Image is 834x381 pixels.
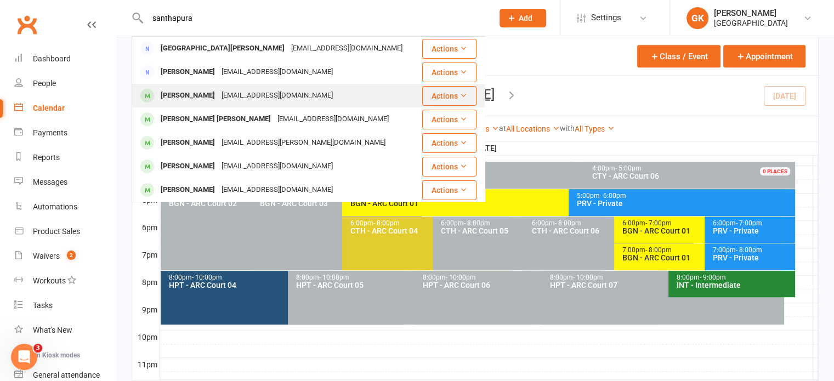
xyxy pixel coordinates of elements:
div: [PERSON_NAME] [PERSON_NAME] [157,111,274,127]
span: - 10:00pm [319,274,349,281]
span: CTH - ARC Court 06 [531,226,599,235]
strong: with [560,124,575,133]
a: Dashboard [14,47,116,71]
div: [PERSON_NAME] [714,8,788,18]
span: 2 [67,251,76,260]
span: CTH - ARC Court 05 [441,226,508,235]
span: BGN - ARC Court 02 [169,199,237,208]
span: - 10:00pm [446,274,476,281]
a: Tasks [14,293,116,318]
div: 6:00pm [622,220,782,227]
th: 6pm [132,220,160,234]
div: 7:00pm [622,247,782,254]
div: [EMAIL_ADDRESS][DOMAIN_NAME] [274,111,392,127]
div: 4:00pm [380,165,782,172]
span: - 10:00pm [573,274,603,281]
div: 8:00pm [549,274,782,281]
div: 8:00pm [296,274,529,281]
div: PRV - Private [712,254,793,261]
div: Workouts [33,276,66,285]
div: 6:00pm [350,220,510,227]
div: 8:00pm [676,274,793,281]
div: [GEOGRAPHIC_DATA][PERSON_NAME] [157,41,288,56]
button: Actions [422,62,476,82]
span: - 6:00pm [600,192,626,200]
div: What's New [33,326,72,334]
div: 6:00pm [440,220,601,227]
button: Add [500,9,546,27]
span: Add [519,14,532,22]
div: HPT - ARC Court 07 [549,281,782,289]
div: Messages [33,178,67,186]
a: Product Sales [14,219,116,244]
a: Payments [14,121,116,145]
th: 9pm [132,303,160,316]
span: 3 [33,344,42,352]
div: BGN - ARC Court 01 [350,200,782,207]
div: HPT - ARC Court 05 [296,281,529,289]
a: Calendar [14,96,116,121]
div: 4:00pm [592,165,793,172]
div: BGN - ARC Court 01 [622,254,782,261]
div: 8:00pm [422,274,655,281]
div: BGN - ARC Court 01 [622,227,782,235]
button: Appointment [723,45,805,67]
div: GK [687,7,708,29]
div: Waivers [33,252,60,260]
div: CTH - ARC Court 04 [350,227,510,235]
div: [PERSON_NAME] [157,64,218,80]
strong: at [499,124,506,133]
div: 6:00pm [531,220,691,227]
span: - 7:00pm [645,219,672,227]
button: Actions [422,39,476,59]
div: [PERSON_NAME] [157,88,218,104]
div: People [33,79,56,88]
span: - 8:00pm [554,219,581,227]
a: Reports [14,145,116,170]
button: Class / Event [637,45,720,67]
div: 5:00pm [576,192,793,200]
button: Actions [422,157,476,177]
span: - 8:00pm [464,219,490,227]
div: [EMAIL_ADDRESS][DOMAIN_NAME] [218,182,336,198]
th: 7pm [132,248,160,261]
div: Calendar [33,104,65,112]
div: Automations [33,202,77,211]
a: People [14,71,116,96]
div: [GEOGRAPHIC_DATA] [714,18,788,28]
div: 7:00pm [712,247,793,254]
a: Clubworx [13,11,41,38]
button: Actions [422,86,476,106]
iframe: Intercom live chat [11,344,37,370]
th: 11pm [132,357,160,371]
span: - 8:00pm [736,246,762,254]
a: What's New [14,318,116,343]
span: - 10:00pm [192,274,222,281]
span: Settings [591,5,621,30]
div: INT - Intermediate [676,281,793,289]
div: General attendance [33,371,100,379]
button: Actions [422,110,476,129]
div: Product Sales [33,227,80,236]
div: HPT - ARC Court 06 [422,281,655,289]
div: [EMAIL_ADDRESS][PERSON_NAME][DOMAIN_NAME] [218,135,389,151]
div: Payments [33,128,67,137]
span: BGN - ARC Court 03 [260,199,328,208]
span: - 8:00pm [373,219,400,227]
span: - 5:00pm [615,164,642,172]
div: [EMAIL_ADDRESS][DOMAIN_NAME] [218,158,336,174]
div: [EMAIL_ADDRESS][DOMAIN_NAME] [218,88,336,104]
th: 10pm [132,330,160,344]
div: 0 PLACES [760,167,790,175]
span: - 9:00pm [700,274,726,281]
a: All Locations [506,124,560,133]
div: Reports [33,153,60,162]
div: Tasks [33,301,53,310]
div: Dashboard [33,54,71,63]
a: Waivers 2 [14,244,116,269]
div: 5:00pm [350,192,782,200]
th: 8pm [132,275,160,289]
input: Search... [144,10,485,26]
a: Workouts [14,269,116,293]
div: 6:00pm [712,220,793,227]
